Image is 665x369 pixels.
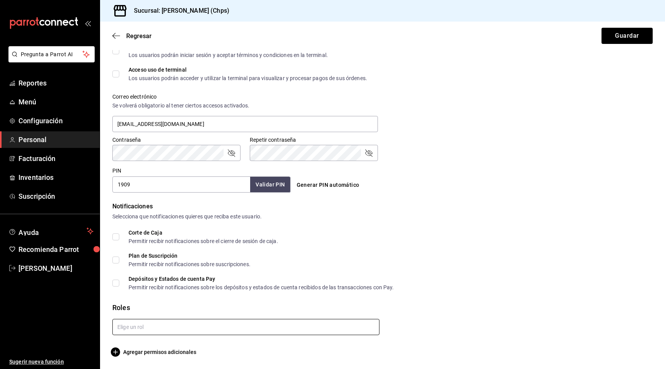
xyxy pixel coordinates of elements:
div: Se volverá obligatorio al tener ciertos accesos activados. [112,102,378,110]
span: Ayuda [18,226,84,236]
button: Pregunta a Parrot AI [8,46,95,62]
span: Reportes [18,78,94,88]
input: Elige un rol [112,319,379,335]
span: Menú [18,97,94,107]
button: Generar PIN automático [294,178,363,192]
h3: Sucursal: [PERSON_NAME] (Chps) [128,6,229,15]
span: Recomienda Parrot [18,244,94,255]
div: Roles [112,302,653,313]
span: Facturación [18,153,94,164]
div: Selecciona que notificaciones quieres que reciba este usuario. [112,213,653,221]
span: Pregunta a Parrot AI [21,50,83,59]
button: Regresar [112,32,152,40]
span: Sugerir nueva función [9,358,94,366]
label: Contraseña [112,137,241,143]
div: Notificaciones [112,202,653,211]
div: Permitir recibir notificaciones sobre el cierre de sesión de caja. [129,238,278,244]
span: Regresar [126,32,152,40]
span: Configuración [18,116,94,126]
a: Pregunta a Parrot AI [5,56,95,64]
input: 3 a 6 dígitos [112,176,250,193]
span: Personal [18,134,94,145]
span: [PERSON_NAME] [18,263,94,273]
span: Inventarios [18,172,94,183]
button: open_drawer_menu [85,20,91,26]
div: Los usuarios podrán iniciar sesión y aceptar términos y condiciones en la terminal. [129,52,328,58]
button: Agregar permisos adicionales [112,347,196,357]
button: Guardar [602,28,653,44]
div: Permitir recibir notificaciones sobre suscripciones. [129,262,251,267]
div: Permitir recibir notificaciones sobre los depósitos y estados de cuenta recibidos de las transacc... [129,285,394,290]
div: Depósitos y Estados de cuenta Pay [129,276,394,282]
label: Correo electrónico [112,94,378,99]
span: Suscripción [18,191,94,201]
button: passwordField [364,148,373,158]
label: Repetir contraseña [250,137,378,143]
div: Los usuarios podrán acceder y utilizar la terminal para visualizar y procesar pagos de sus órdenes. [129,75,367,81]
label: PIN [112,168,121,173]
button: Validar PIN [250,177,290,193]
button: passwordField [227,148,236,158]
div: Acceso uso de terminal [129,67,367,72]
div: Corte de Caja [129,230,278,235]
div: Plan de Suscripción [129,253,251,258]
